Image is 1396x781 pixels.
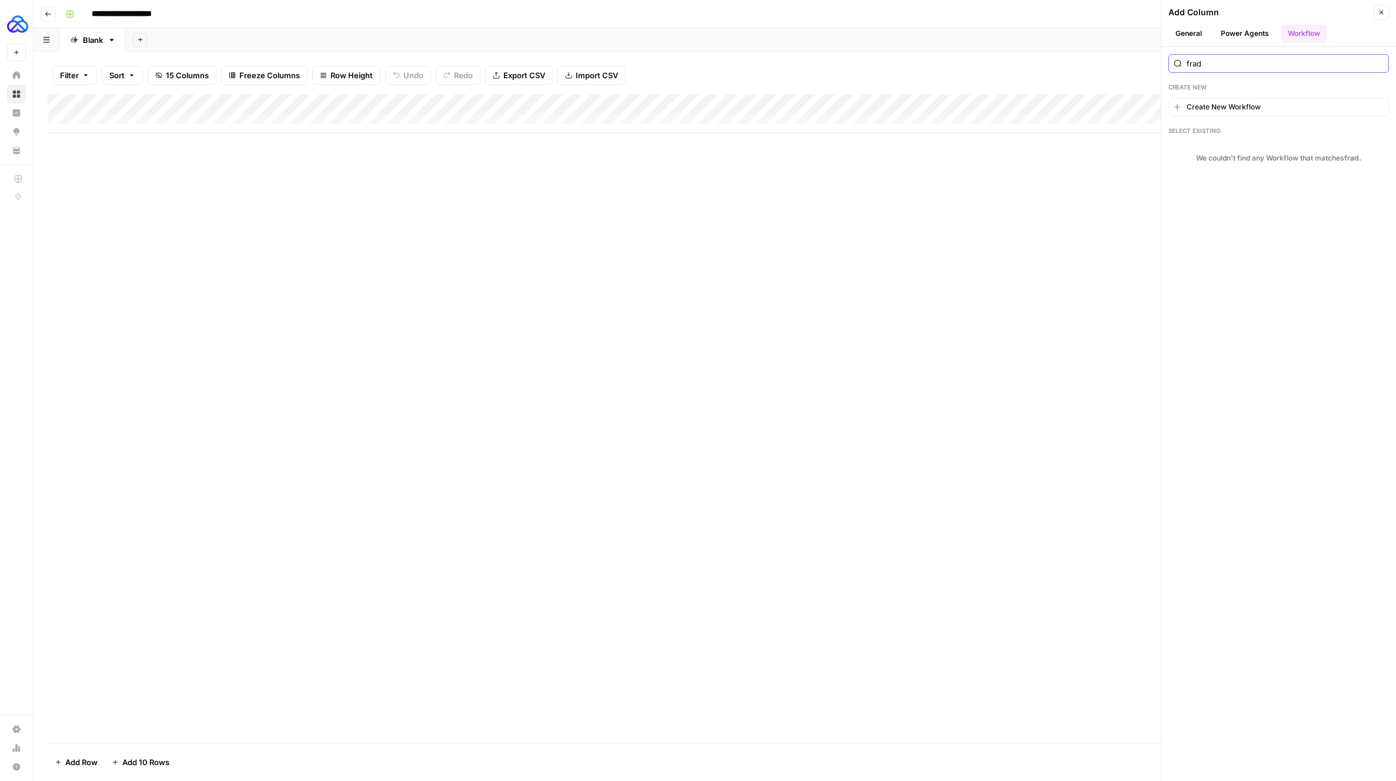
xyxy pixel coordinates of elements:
button: Power Agents [1214,25,1276,42]
span: Undo [403,69,423,81]
button: Redo [436,66,480,85]
div: Blank [83,34,103,46]
span: Filter [60,69,79,81]
a: Your Data [7,141,26,160]
div: Select Existing [1168,126,1389,135]
input: Search Workflows [1187,58,1384,69]
button: Sort [102,66,143,85]
a: Home [7,66,26,85]
a: Blank [60,28,126,52]
span: Create New Workflow [1187,102,1261,112]
a: Settings [7,720,26,739]
button: Workflow [1281,25,1327,42]
button: Filter [52,66,97,85]
div: We couldn't find any Workflow that matches [1196,141,1361,175]
span: Add 10 Rows [122,756,169,768]
button: Help + Support [7,757,26,776]
button: Undo [385,66,431,85]
span: Add Row [65,756,98,768]
button: Add 10 Rows [105,753,176,772]
a: Opportunities [7,122,26,141]
span: Freeze Columns [239,69,300,81]
span: Row Height [330,69,373,81]
img: AUQ Logo [7,14,28,35]
button: Row Height [312,66,380,85]
button: Import CSV [557,66,626,85]
a: Browse [7,85,26,104]
button: Export CSV [485,66,553,85]
button: 15 Columns [148,66,216,85]
div: Create New [1168,82,1389,92]
span: Redo [454,69,473,81]
button: Workspace: AUQ [7,9,26,39]
span: Export CSV [503,69,545,81]
button: Add Row [48,753,105,772]
a: Usage [7,739,26,757]
span: Import CSV [576,69,618,81]
button: Freeze Columns [221,66,308,85]
b: frad . [1344,153,1361,162]
span: 15 Columns [166,69,209,81]
a: Insights [7,104,26,122]
button: General [1168,25,1209,42]
span: Sort [109,69,125,81]
button: Create New Workflow [1168,98,1389,116]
